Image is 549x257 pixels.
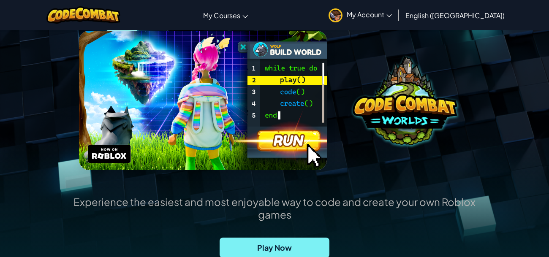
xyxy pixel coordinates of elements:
[57,195,492,221] p: Experience the easiest and most enjoyable way to code and create your own Roblox games
[199,4,252,27] a: My Courses
[347,10,392,19] span: My Account
[46,6,120,24] img: CodeCombat logo
[401,4,509,27] a: English ([GEOGRAPHIC_DATA])
[79,31,327,170] img: header.png
[203,11,240,20] span: My Courses
[329,8,342,22] img: avatar
[324,2,396,28] a: My Account
[353,56,457,145] img: coco-worlds-no-desc.png
[405,11,505,20] span: English ([GEOGRAPHIC_DATA])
